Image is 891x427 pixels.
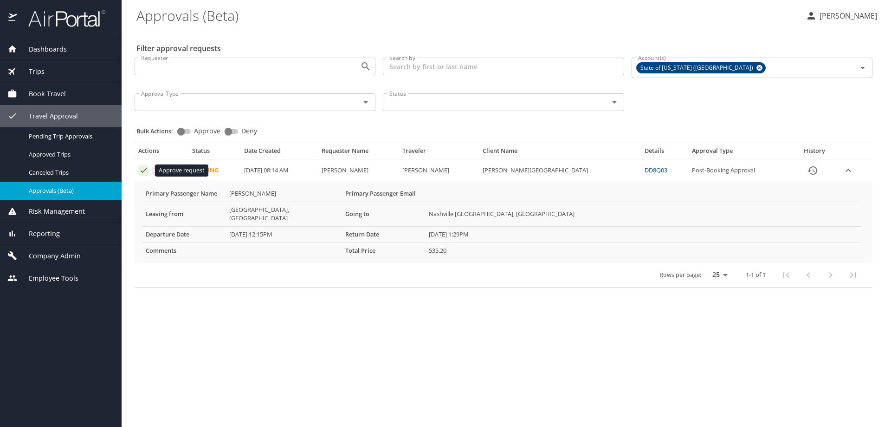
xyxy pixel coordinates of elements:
span: Approve [194,128,220,134]
button: [PERSON_NAME] [802,7,881,24]
th: Client Name [479,147,641,159]
th: Return Date [342,226,425,243]
th: Comments [142,243,226,259]
p: Bulk Actions: [136,127,181,135]
button: Open [608,96,621,109]
input: Search by first or last name [383,58,624,75]
span: Approved Trips [29,150,110,159]
td: 535.20 [425,243,861,259]
div: State of [US_STATE] ([GEOGRAPHIC_DATA]) [636,62,766,73]
p: [PERSON_NAME] [817,10,877,21]
th: History [791,147,838,159]
span: Canceled Trips [29,168,110,177]
span: State of [US_STATE] ([GEOGRAPHIC_DATA]) [637,63,759,73]
button: Open [856,61,869,74]
th: Leaving from [142,202,226,226]
th: Total Price [342,243,425,259]
table: More info for approvals [142,186,861,259]
td: Post-Booking Approval [688,159,791,182]
h2: Filter approval requests [136,41,221,56]
th: Departure Date [142,226,226,243]
td: [PERSON_NAME] [399,159,479,182]
button: History [801,159,824,182]
span: Company Admin [17,251,81,261]
button: Open [359,60,372,73]
span: Travel Approval [17,111,78,121]
th: Going to [342,202,425,226]
p: 1-1 of 1 [746,272,766,278]
th: Primary Passenger Email [342,186,425,202]
table: Approval table [135,147,872,287]
th: Approval Type [688,147,791,159]
th: Actions [135,147,188,159]
span: Pending Trip Approvals [29,132,110,141]
span: Risk Management [17,206,85,217]
td: [DATE] 12:15PM [226,226,342,243]
h1: Approvals (Beta) [136,1,798,30]
td: [DATE] 1:29PM [425,226,861,243]
span: Deny [241,128,257,134]
span: Trips [17,66,45,77]
span: Employee Tools [17,273,78,283]
td: [PERSON_NAME] [318,159,399,182]
span: Reporting [17,229,60,239]
th: Date Created [240,147,318,159]
select: rows per page [705,268,731,282]
td: [DATE] 08:14 AM [240,159,318,182]
span: Approvals (Beta) [29,186,110,195]
img: airportal-logo.png [18,9,105,27]
th: Status [188,147,241,159]
th: Details [641,147,688,159]
a: DD8Q03 [645,166,667,174]
img: icon-airportal.png [8,9,18,27]
th: Primary Passenger Name [142,186,226,202]
button: expand row [841,164,855,177]
th: Traveler [399,147,479,159]
th: Requester Name [318,147,399,159]
td: Nashville [GEOGRAPHIC_DATA], [GEOGRAPHIC_DATA] [425,202,861,226]
td: [PERSON_NAME][GEOGRAPHIC_DATA] [479,159,641,182]
td: [GEOGRAPHIC_DATA], [GEOGRAPHIC_DATA] [226,202,342,226]
td: [PERSON_NAME] [226,186,342,202]
p: Rows per page: [659,272,701,278]
td: Pending [188,159,241,182]
span: Dashboards [17,44,67,54]
span: Book Travel [17,89,66,99]
button: Deny request [152,165,162,176]
button: Open [359,96,372,109]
